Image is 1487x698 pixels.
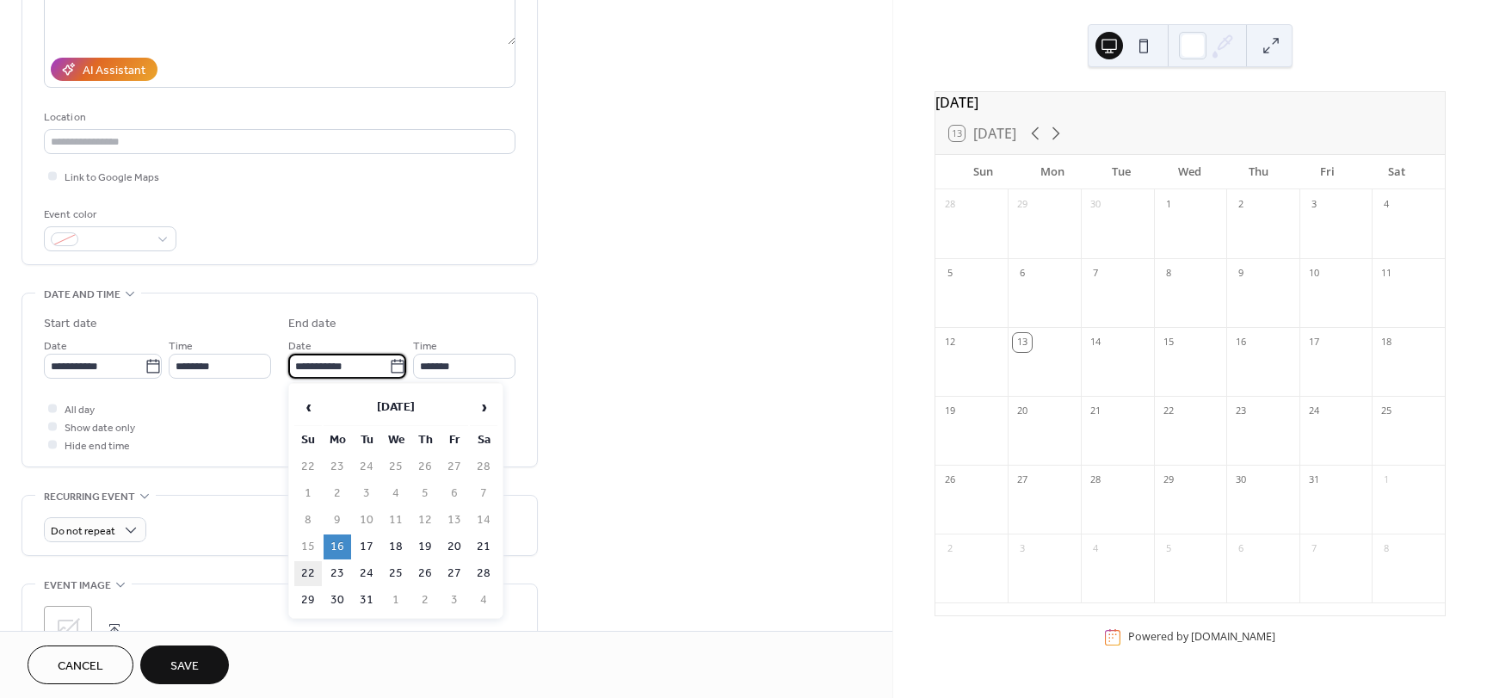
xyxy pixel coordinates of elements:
th: Tu [353,428,380,453]
button: AI Assistant [51,58,157,81]
td: 27 [441,561,468,586]
span: ‹ [295,390,321,424]
td: 9 [324,508,351,533]
span: Cancel [58,658,103,676]
div: 24 [1305,402,1323,421]
td: 14 [470,508,497,533]
td: 30 [324,588,351,613]
td: 22 [294,454,322,479]
span: Event image [44,577,111,595]
span: Date and time [44,286,120,304]
td: 24 [353,454,380,479]
div: 29 [1013,195,1032,214]
span: Do not repeat [51,522,115,541]
div: End date [288,315,336,333]
td: 1 [382,588,410,613]
div: Tue [1087,155,1156,189]
td: 5 [411,481,439,506]
td: 24 [353,561,380,586]
td: 21 [470,534,497,559]
a: [DOMAIN_NAME] [1191,629,1275,644]
div: 25 [1377,402,1396,421]
td: 16 [324,534,351,559]
div: ; [44,606,92,654]
div: Thu [1225,155,1293,189]
td: 29 [294,588,322,613]
div: 30 [1231,471,1250,490]
td: 17 [353,534,380,559]
div: 3 [1305,195,1323,214]
div: Sat [1362,155,1431,189]
td: 3 [441,588,468,613]
button: Save [140,645,229,684]
td: 26 [411,561,439,586]
span: Link to Google Maps [65,169,159,187]
th: We [382,428,410,453]
td: 2 [324,481,351,506]
div: Sun [949,155,1018,189]
td: 19 [411,534,439,559]
div: 21 [1086,402,1105,421]
div: 15 [1159,333,1178,352]
div: 10 [1305,264,1323,283]
td: 28 [470,561,497,586]
td: 23 [324,561,351,586]
div: Start date [44,315,97,333]
div: Wed [1156,155,1225,189]
th: Su [294,428,322,453]
th: [DATE] [324,389,468,426]
span: All day [65,401,95,419]
td: 26 [411,454,439,479]
span: Time [169,337,193,355]
td: 10 [353,508,380,533]
div: 29 [1159,471,1178,490]
td: 31 [353,588,380,613]
th: Fr [441,428,468,453]
button: Cancel [28,645,133,684]
span: › [471,390,497,424]
div: 23 [1231,402,1250,421]
td: 2 [411,588,439,613]
td: 27 [441,454,468,479]
td: 4 [470,588,497,613]
div: 6 [1013,264,1032,283]
td: 18 [382,534,410,559]
th: Th [411,428,439,453]
div: 14 [1086,333,1105,352]
div: [DATE] [935,92,1445,113]
td: 13 [441,508,468,533]
span: Save [170,658,199,676]
div: 3 [1013,540,1032,559]
div: Mon [1018,155,1087,189]
span: Date [44,337,67,355]
div: 22 [1159,402,1178,421]
div: 6 [1231,540,1250,559]
div: 26 [941,471,959,490]
th: Sa [470,428,497,453]
div: 28 [1086,471,1105,490]
div: 7 [1305,540,1323,559]
div: 18 [1377,333,1396,352]
div: 27 [1013,471,1032,490]
div: 28 [941,195,959,214]
div: Fri [1293,155,1362,189]
td: 6 [441,481,468,506]
div: 30 [1086,195,1105,214]
div: 4 [1377,195,1396,214]
div: Event color [44,206,173,224]
div: 17 [1305,333,1323,352]
div: 5 [941,264,959,283]
div: 11 [1377,264,1396,283]
div: 1 [1377,471,1396,490]
td: 4 [382,481,410,506]
td: 20 [441,534,468,559]
div: 13 [1013,333,1032,352]
td: 28 [470,454,497,479]
div: 1 [1159,195,1178,214]
div: 5 [1159,540,1178,559]
td: 15 [294,534,322,559]
td: 1 [294,481,322,506]
div: 9 [1231,264,1250,283]
td: 25 [382,454,410,479]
